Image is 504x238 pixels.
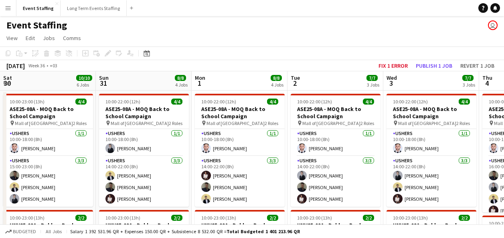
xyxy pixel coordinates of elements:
[2,79,12,88] span: 30
[363,99,374,105] span: 4/4
[459,99,470,105] span: 4/4
[393,215,428,221] span: 10:00-23:00 (13h)
[363,215,374,221] span: 2/2
[457,61,498,71] button: Revert 1 job
[462,75,474,81] span: 7/7
[265,120,278,126] span: 2 Roles
[105,99,140,105] span: 10:00-22:00 (12h)
[99,129,189,156] app-card-role: Ushers1/110:00-18:00 (8h)[PERSON_NAME]
[43,34,55,42] span: Jobs
[201,99,236,105] span: 10:00-22:00 (12h)
[195,94,285,207] app-job-card: 10:00-22:00 (12h)4/4ASE25-08A - MOQ Back to School Campaign Mall of [GEOGRAPHIC_DATA]2 RolesUsher...
[111,120,169,126] span: Mall of [GEOGRAPHIC_DATA]
[387,74,397,81] span: Wed
[105,215,140,221] span: 10:00-23:00 (13h)
[70,228,300,234] div: Salary 1 392 531.96 QR + Expenses 150.00 QR + Subsistence 8 532.00 QR =
[297,215,332,221] span: 10:00-23:00 (13h)
[99,94,189,207] app-job-card: 10:00-22:00 (12h)4/4ASE25-08A - MOQ Back to School Campaign Mall of [GEOGRAPHIC_DATA]2 RolesUsher...
[75,99,87,105] span: 4/4
[169,120,182,126] span: 2 Roles
[413,61,455,71] button: Publish 1 job
[98,79,109,88] span: 31
[16,0,61,16] button: Event Staffing
[10,215,45,221] span: 10:00-23:00 (13h)
[63,34,81,42] span: Comms
[289,79,300,88] span: 2
[387,94,476,207] app-job-card: 10:00-22:00 (12h)4/4ASE25-08A - MOQ Back to School Campaign Mall of [GEOGRAPHIC_DATA]2 RolesUsher...
[6,62,25,70] div: [DATE]
[387,222,476,236] h3: UNV25-09A - Dukhan Bank Ushers
[385,79,397,88] span: 3
[302,120,360,126] span: Mall of [GEOGRAPHIC_DATA]
[387,129,476,156] app-card-role: Ushers1/110:00-18:00 (8h)[PERSON_NAME]
[459,215,470,221] span: 2/2
[3,105,93,120] h3: ASE25-08A - MOQ Back to School Campaign
[175,75,186,81] span: 8/8
[195,105,285,120] h3: ASE25-08A - MOQ Back to School Campaign
[267,215,278,221] span: 2/2
[463,82,475,88] div: 3 Jobs
[50,63,57,69] div: +03
[3,33,21,43] a: View
[61,0,127,16] button: Long Term Events Staffing
[291,156,381,207] app-card-role: Ushers3/314:00-22:00 (8h)[PERSON_NAME][PERSON_NAME][PERSON_NAME]
[3,222,93,236] h3: UNV25-09A - Dukhan Bank Ushers
[482,74,492,81] span: Thu
[77,82,92,88] div: 6 Jobs
[76,75,92,81] span: 10/10
[291,129,381,156] app-card-role: Ushers1/110:00-18:00 (8h)[PERSON_NAME]
[387,156,476,207] app-card-role: Ushers3/314:00-22:00 (8h)[PERSON_NAME][PERSON_NAME][PERSON_NAME]
[195,129,285,156] app-card-role: Ushers1/110:00-18:00 (8h)[PERSON_NAME]
[291,222,381,236] h3: UNV25-09A - Dukhan Bank Ushers
[22,33,38,43] a: Edit
[267,99,278,105] span: 4/4
[44,228,63,234] span: All jobs
[481,79,492,88] span: 4
[366,75,378,81] span: 7/7
[99,156,189,207] app-card-role: Ushers3/314:00-22:00 (8h)[PERSON_NAME][PERSON_NAME][PERSON_NAME]
[194,79,205,88] span: 1
[291,74,300,81] span: Tue
[387,105,476,120] h3: ASE25-08A - MOQ Back to School Campaign
[3,156,93,207] app-card-role: Ushers3/315:00-23:00 (8h)[PERSON_NAME][PERSON_NAME][PERSON_NAME]
[3,74,12,81] span: Sat
[291,105,381,120] h3: ASE25-08A - MOQ Back to School Campaign
[26,63,47,69] span: Week 36
[360,120,374,126] span: 2 Roles
[99,222,189,236] h3: UNV25-09A - Dukhan Bank Ushers
[488,20,498,30] app-user-avatar: Events Staffing Team
[6,19,67,31] h1: Event Staffing
[271,82,283,88] div: 4 Jobs
[398,120,456,126] span: Mall of [GEOGRAPHIC_DATA]
[456,120,470,126] span: 2 Roles
[99,74,109,81] span: Sun
[6,34,18,42] span: View
[10,99,45,105] span: 10:00-23:00 (13h)
[175,82,188,88] div: 4 Jobs
[3,94,93,207] app-job-card: 10:00-23:00 (13h)4/4ASE25-08A - MOQ Back to School Campaign Mall of [GEOGRAPHIC_DATA]2 RolesUsher...
[227,228,300,234] span: Total Budgeted 1 401 213.96 QR
[75,215,87,221] span: 2/2
[393,99,428,105] span: 10:00-22:00 (12h)
[375,61,411,71] button: Fix 1 error
[195,74,205,81] span: Mon
[3,129,93,156] app-card-role: Ushers1/110:00-18:00 (8h)[PERSON_NAME]
[206,120,265,126] span: Mall of [GEOGRAPHIC_DATA]
[73,120,87,126] span: 2 Roles
[60,33,84,43] a: Comms
[271,75,282,81] span: 8/8
[4,227,37,236] button: Budgeted
[171,215,182,221] span: 2/2
[195,222,285,236] h3: UNV25-09A - Dukhan Bank Ushers
[195,156,285,207] app-card-role: Ushers3/314:00-22:00 (8h)[PERSON_NAME][PERSON_NAME][PERSON_NAME]
[13,229,36,234] span: Budgeted
[291,94,381,207] app-job-card: 10:00-22:00 (12h)4/4ASE25-08A - MOQ Back to School Campaign Mall of [GEOGRAPHIC_DATA]2 RolesUsher...
[201,215,236,221] span: 10:00-23:00 (13h)
[40,33,58,43] a: Jobs
[367,82,379,88] div: 3 Jobs
[171,99,182,105] span: 4/4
